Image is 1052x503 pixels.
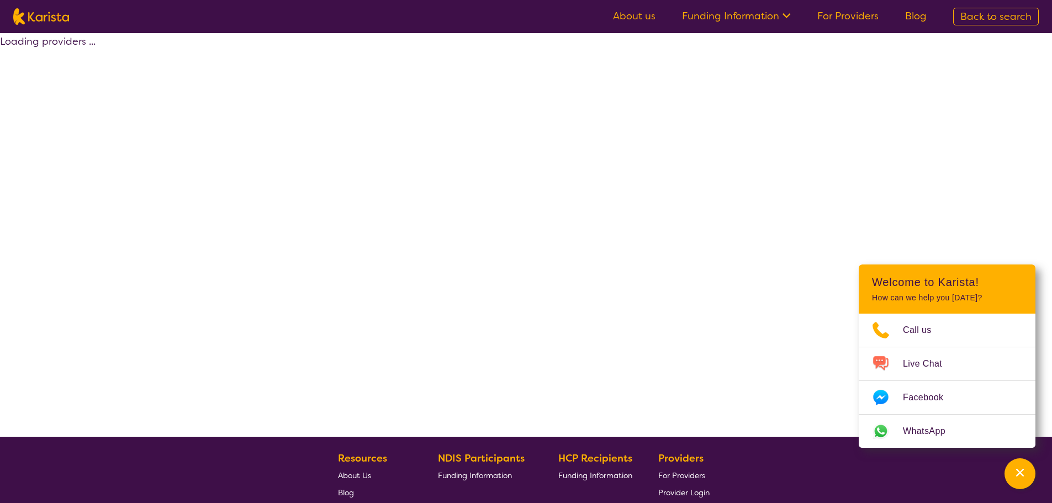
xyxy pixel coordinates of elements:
[658,484,710,501] a: Provider Login
[558,470,632,480] span: Funding Information
[872,276,1022,289] h2: Welcome to Karista!
[682,9,791,23] a: Funding Information
[903,423,959,440] span: WhatsApp
[859,314,1035,448] ul: Choose channel
[953,8,1039,25] a: Back to search
[658,470,705,480] span: For Providers
[438,470,512,480] span: Funding Information
[960,10,1032,23] span: Back to search
[1005,458,1035,489] button: Channel Menu
[613,9,655,23] a: About us
[903,389,956,406] span: Facebook
[903,356,955,372] span: Live Chat
[13,8,69,25] img: Karista logo
[338,488,354,497] span: Blog
[558,452,632,465] b: HCP Recipients
[658,467,710,484] a: For Providers
[817,9,879,23] a: For Providers
[903,322,945,338] span: Call us
[338,470,371,480] span: About Us
[338,452,387,465] b: Resources
[905,9,927,23] a: Blog
[338,484,412,501] a: Blog
[859,264,1035,448] div: Channel Menu
[658,452,704,465] b: Providers
[438,467,533,484] a: Funding Information
[658,488,710,497] span: Provider Login
[338,467,412,484] a: About Us
[859,415,1035,448] a: Web link opens in a new tab.
[558,467,632,484] a: Funding Information
[438,452,525,465] b: NDIS Participants
[872,293,1022,303] p: How can we help you [DATE]?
